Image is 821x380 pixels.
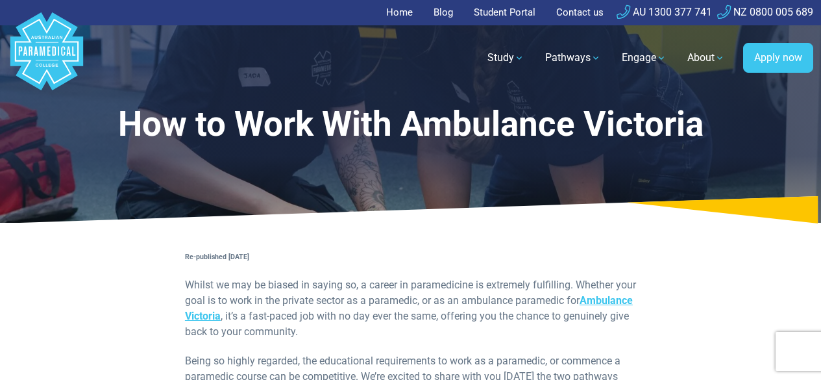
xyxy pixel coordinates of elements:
a: Apply now [743,43,813,73]
a: About [680,40,733,76]
h1: How to Work With Ambulance Victoria [108,104,713,145]
a: AU 1300 377 741 [617,6,712,18]
a: Pathways [537,40,609,76]
a: Australian Paramedical College [8,25,86,91]
a: Study [480,40,532,76]
a: NZ 0800 005 689 [717,6,813,18]
strong: Re-published [DATE] [185,253,249,261]
a: Engage [614,40,674,76]
span: Whilst we may be biased in saying so, a career in paramedicine is extremely fulfilling. Whether y... [185,279,636,338]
